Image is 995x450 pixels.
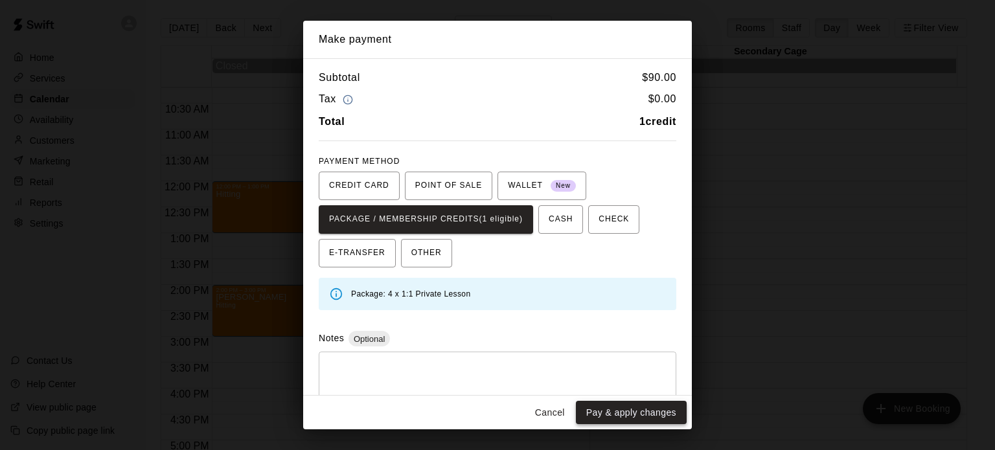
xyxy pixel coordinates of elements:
button: OTHER [401,239,452,267]
span: CASH [549,209,573,230]
button: CREDIT CARD [319,172,400,200]
span: New [551,177,576,195]
span: Optional [349,334,390,344]
span: OTHER [411,243,442,264]
h2: Make payment [303,21,692,58]
h6: $ 90.00 [642,69,676,86]
b: Total [319,116,345,127]
span: CREDIT CARD [329,175,389,196]
button: WALLET New [497,172,586,200]
span: Package: 4 x 1:1 Private Lesson [351,289,471,298]
button: CASH [538,205,583,234]
span: E-TRANSFER [329,243,385,264]
b: 1 credit [639,116,676,127]
button: PACKAGE / MEMBERSHIP CREDITS(1 eligible) [319,205,533,234]
h6: Tax [319,91,356,108]
span: POINT OF SALE [415,175,482,196]
label: Notes [319,333,344,343]
span: PACKAGE / MEMBERSHIP CREDITS (1 eligible) [329,209,523,230]
h6: $ 0.00 [648,91,676,108]
button: E-TRANSFER [319,239,396,267]
span: PAYMENT METHOD [319,157,400,166]
button: Pay & apply changes [576,401,687,425]
button: Cancel [529,401,571,425]
h6: Subtotal [319,69,360,86]
button: POINT OF SALE [405,172,492,200]
span: WALLET [508,175,576,196]
span: CHECK [599,209,629,230]
button: CHECK [588,205,639,234]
